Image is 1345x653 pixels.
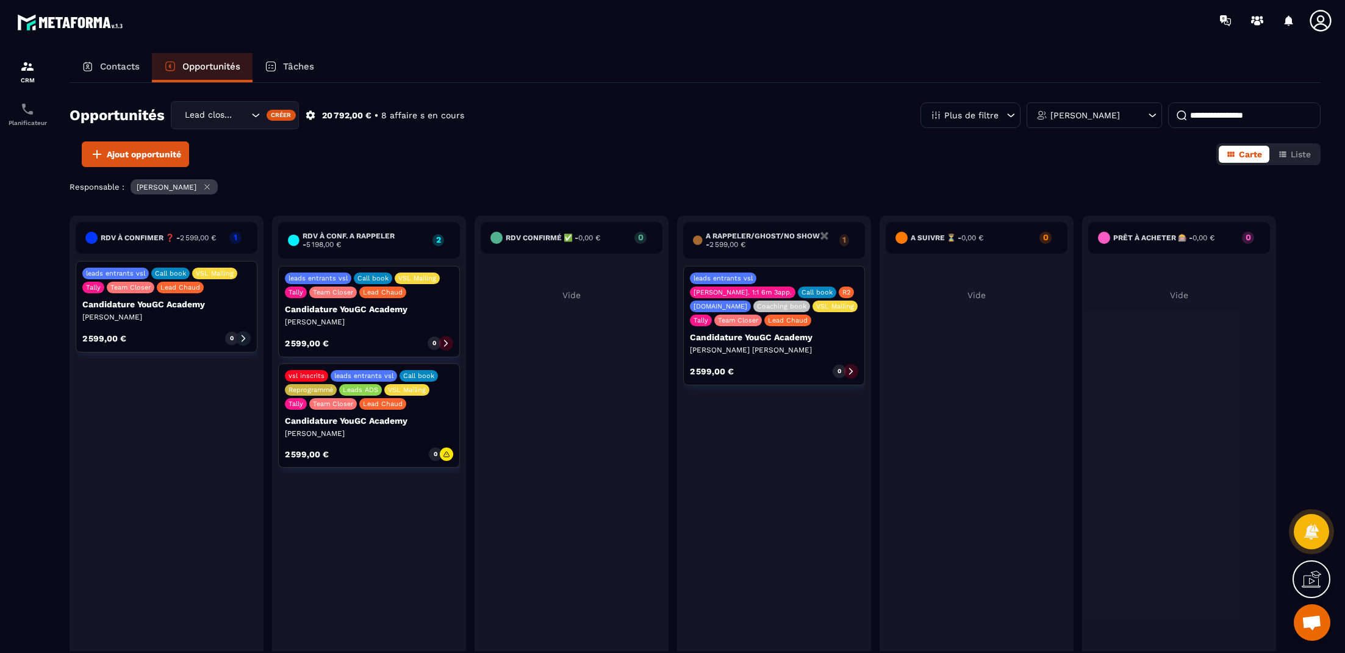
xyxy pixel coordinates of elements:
[196,269,234,277] p: VSL Mailing
[837,367,841,376] p: 0
[289,372,325,380] p: vsl inscrits
[3,93,52,135] a: schedulerschedulerPlanificateur
[70,53,152,82] a: Contacts
[171,101,299,129] div: Search for option
[82,334,126,343] p: 2 599,00 €
[70,182,124,191] p: Responsable :
[306,240,341,249] span: 5 198,00 €
[694,274,753,282] p: leads entrants vsl
[313,400,353,408] p: Team Closer
[152,53,253,82] a: Opportunités
[253,53,326,82] a: Tâches
[155,269,186,277] p: Call book
[432,339,436,348] p: 0
[285,317,453,327] p: [PERSON_NAME]
[1050,111,1120,120] p: [PERSON_NAME]
[911,234,983,242] h6: A SUIVRE ⏳ -
[768,316,808,324] p: Lead Chaud
[20,59,35,74] img: formation
[1039,233,1052,241] p: 0
[343,386,378,394] p: Leads ADS
[1271,146,1318,163] button: Liste
[285,429,453,438] p: [PERSON_NAME]
[578,234,600,242] span: 0,00 €
[1239,149,1262,159] span: Carte
[886,290,1067,300] p: Vide
[137,183,196,191] p: [PERSON_NAME]
[709,240,745,249] span: 2 599,00 €
[86,269,145,277] p: leads entrants vsl
[432,235,444,244] p: 2
[182,109,236,122] span: Lead closing
[236,109,248,122] input: Search for option
[1242,233,1254,241] p: 0
[802,288,833,296] p: Call book
[3,120,52,126] p: Planificateur
[961,234,983,242] span: 0,00 €
[1294,604,1330,641] div: Ouvrir le chat
[706,232,834,249] h6: A RAPPELER/GHOST/NO SHOW✖️ -
[285,304,453,314] p: Candidature YouGC Academy
[388,386,426,394] p: VSL Mailing
[634,233,647,241] p: 0
[70,103,165,127] h2: Opportunités
[694,288,792,296] p: [PERSON_NAME]. 1:1 6m 3app.
[101,234,216,242] h6: RDV à confimer ❓ -
[289,288,303,296] p: Tally
[434,450,437,459] p: 0
[20,102,35,116] img: scheduler
[160,284,200,291] p: Lead Chaud
[944,111,999,120] p: Plus de filtre
[229,233,242,241] p: 1
[285,450,329,459] p: 2 599,00 €
[757,302,806,310] p: Coaching book
[506,234,600,242] h6: Rdv confirmé ✅ -
[839,235,849,244] p: 1
[1088,290,1270,300] p: Vide
[1219,146,1269,163] button: Carte
[3,50,52,93] a: formationformationCRM
[375,110,378,121] p: •
[690,345,858,355] p: [PERSON_NAME] [PERSON_NAME]
[1291,149,1311,159] span: Liste
[381,110,464,121] p: 8 affaire s en cours
[82,141,189,167] button: Ajout opportunité
[82,299,251,309] p: Candidature YouGC Academy
[17,11,127,34] img: logo
[86,284,101,291] p: Tally
[690,332,858,342] p: Candidature YouGC Academy
[842,288,850,296] p: R2
[100,61,140,72] p: Contacts
[363,288,403,296] p: Lead Chaud
[180,234,216,242] span: 2 599,00 €
[267,110,296,121] div: Créer
[283,61,314,72] p: Tâches
[718,316,758,324] p: Team Closer
[694,302,747,310] p: [DOMAIN_NAME]
[690,367,734,376] p: 2 599,00 €
[363,400,403,408] p: Lead Chaud
[230,334,234,343] p: 0
[357,274,389,282] p: Call book
[816,302,854,310] p: VSL Mailing
[107,148,181,160] span: Ajout opportunité
[313,288,353,296] p: Team Closer
[110,284,151,291] p: Team Closer
[403,372,434,380] p: Call book
[303,232,426,249] h6: RDV à conf. A RAPPELER -
[289,400,303,408] p: Tally
[3,77,52,84] p: CRM
[1113,234,1214,242] h6: Prêt à acheter 🎰 -
[481,290,662,300] p: Vide
[334,372,393,380] p: leads entrants vsl
[285,339,329,348] p: 2 599,00 €
[285,416,453,426] p: Candidature YouGC Academy
[289,274,348,282] p: leads entrants vsl
[182,61,240,72] p: Opportunités
[1193,234,1214,242] span: 0,00 €
[398,274,436,282] p: VSL Mailing
[322,110,371,121] p: 20 792,00 €
[82,312,251,322] p: [PERSON_NAME]
[694,316,708,324] p: Tally
[289,386,333,394] p: Reprogrammé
